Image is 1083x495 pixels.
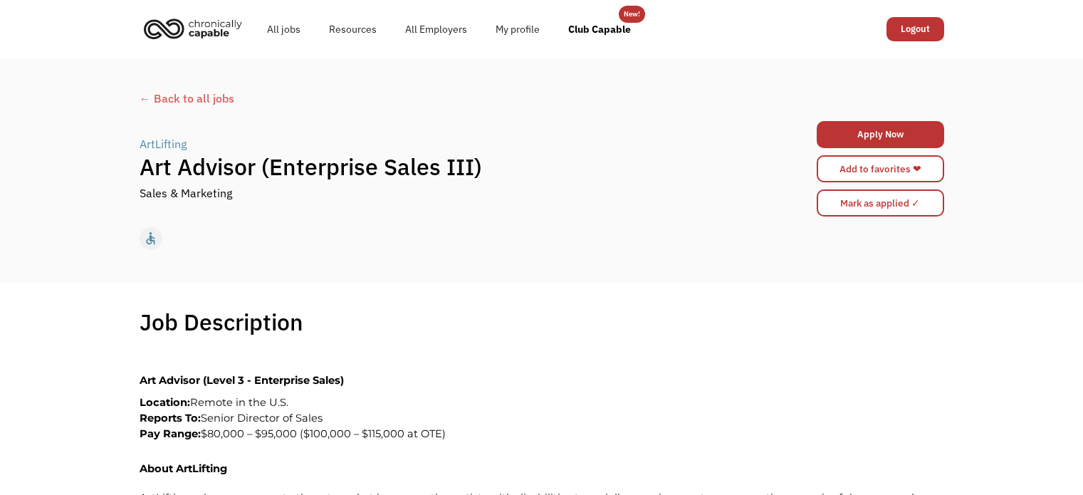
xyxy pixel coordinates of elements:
[140,135,190,152] a: ArtLifting
[140,374,344,387] span: Art Advisor (Level 3 - Enterprise Sales)
[624,6,640,23] div: New!
[140,462,227,475] span: About ArtLifting
[391,6,481,52] a: All Employers
[253,6,315,52] a: All jobs
[140,184,232,202] div: Sales & Marketing
[481,6,554,52] a: My profile
[201,427,446,440] span: $80,000 – $95,000 ($100,000 – $115,000 at OTE)
[190,396,288,409] span: Remote in the U.S.
[817,186,944,220] form: Mark as applied form
[554,6,645,52] a: Club Capable
[143,228,158,249] div: accessible
[140,427,201,440] span: Pay Range:
[201,412,323,424] span: Senior Director of Sales
[140,13,246,44] img: Chronically Capable logo
[140,13,253,44] a: home
[140,152,743,181] h1: Art Advisor (Enterprise Sales III)
[315,6,391,52] a: Resources
[140,135,187,152] div: ArtLifting
[140,308,303,336] h1: Job Description
[140,90,944,107] a: ← Back to all jobs
[140,396,190,409] span: Location:
[140,412,201,424] span: Reports To:
[817,189,944,217] input: Mark as applied ✓
[817,121,944,148] a: Apply Now
[886,17,944,41] a: Logout
[817,155,944,182] a: Add to favorites ❤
